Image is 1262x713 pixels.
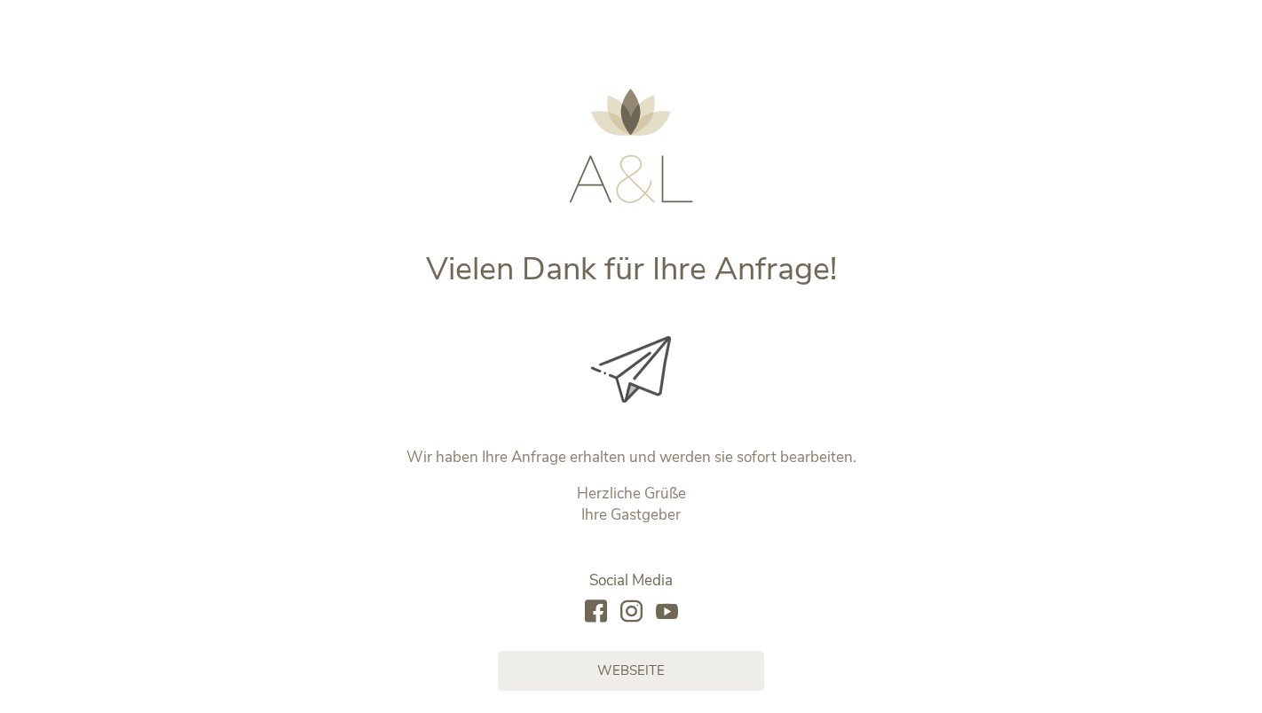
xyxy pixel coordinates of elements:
[620,600,643,624] a: instagram
[589,570,673,591] span: Social Media
[597,662,665,680] span: Webseite
[591,336,671,403] img: Vielen Dank für Ihre Anfrage!
[261,483,1002,526] p: Herzliche Grüße Ihre Gastgeber
[569,89,693,203] img: AMONTI & LUNARIS Wellnessresort
[498,651,764,691] a: Webseite
[656,600,678,624] a: youtube
[261,447,1002,468] p: Wir haben Ihre Anfrage erhalten und werden sie sofort bearbeiten.
[585,600,607,624] a: facebook
[426,247,837,291] span: Vielen Dank für Ihre Anfrage!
